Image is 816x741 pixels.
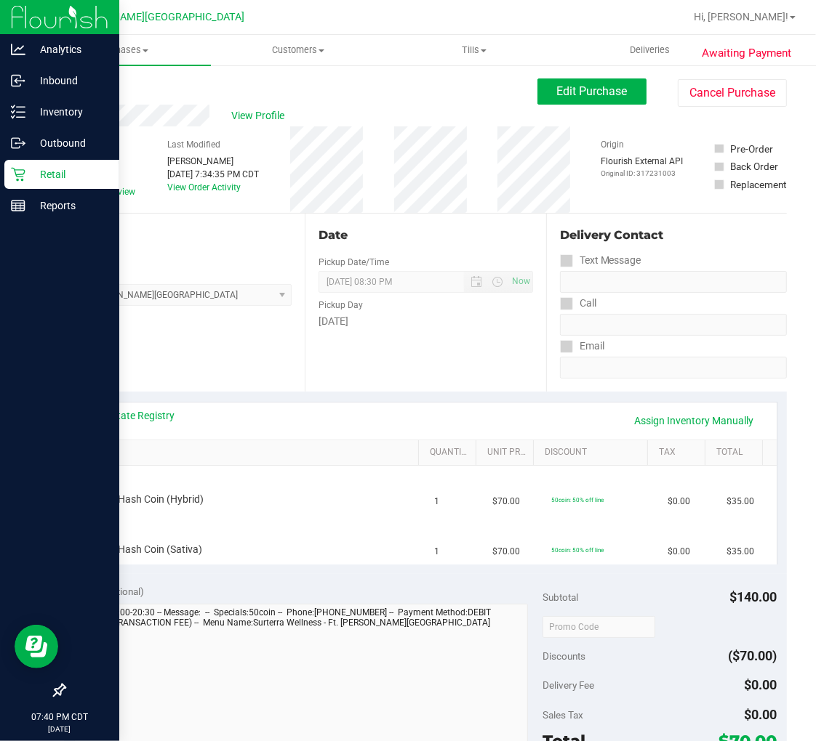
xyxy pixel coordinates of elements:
[731,177,787,192] div: Replacement
[168,138,221,151] label: Last Modified
[91,493,204,506] span: FT 2g Hash Coin (Hybrid)
[319,227,532,244] div: Date
[543,616,655,638] input: Promo Code
[601,155,684,179] div: Flourish External API
[694,11,788,23] span: Hi, [PERSON_NAME]!
[64,227,292,244] div: Location
[492,495,520,509] span: $70.00
[52,11,244,23] span: Ft [PERSON_NAME][GEOGRAPHIC_DATA]
[543,591,578,603] span: Subtotal
[731,159,779,174] div: Back Order
[545,447,642,458] a: Discount
[35,35,211,65] a: Purchases
[659,447,699,458] a: Tax
[25,41,113,58] p: Analytics
[668,495,691,509] span: $0.00
[730,589,777,604] span: $140.00
[11,136,25,150] inline-svg: Outbound
[731,142,774,156] div: Pre-Order
[11,105,25,119] inline-svg: Inventory
[551,496,604,503] span: 50coin: 50% off line
[386,35,562,65] a: Tills
[25,197,113,214] p: Reports
[211,35,387,65] a: Customers
[7,724,113,734] p: [DATE]
[25,134,113,152] p: Outbound
[86,447,413,458] a: SKU
[610,44,689,57] span: Deliveries
[168,182,241,193] a: View Order Activity
[7,710,113,724] p: 07:40 PM CDT
[487,447,527,458] a: Unit Price
[35,44,211,57] span: Purchases
[543,709,583,721] span: Sales Tax
[678,79,787,107] button: Cancel Purchase
[231,108,289,123] span: View Profile
[25,72,113,89] p: Inbound
[560,293,596,314] label: Call
[668,545,691,559] span: $0.00
[557,84,628,98] span: Edit Purchase
[319,314,532,329] div: [DATE]
[560,271,787,293] input: Format: (999) 999-9999
[319,256,389,269] label: Pickup Date/Time
[560,250,641,271] label: Text Message
[25,166,113,183] p: Retail
[168,155,260,168] div: [PERSON_NAME]
[434,545,439,559] span: 1
[11,198,25,213] inline-svg: Reports
[492,545,520,559] span: $70.00
[625,408,764,433] a: Assign Inventory Manually
[91,543,203,556] span: FT 2g Hash Coin (Sativa)
[11,42,25,57] inline-svg: Analytics
[745,677,777,692] span: $0.00
[727,545,754,559] span: $35.00
[560,314,787,336] input: Format: (999) 999-9999
[15,625,58,668] iframe: Resource center
[551,546,604,554] span: 50coin: 50% off line
[601,168,684,179] p: Original ID: 317231003
[168,168,260,181] div: [DATE] 7:34:35 PM CDT
[212,44,386,57] span: Customers
[745,707,777,722] span: $0.00
[434,495,439,509] span: 1
[537,78,647,105] button: Edit Purchase
[560,336,604,357] label: Email
[727,495,754,509] span: $35.00
[601,138,625,151] label: Origin
[543,643,585,669] span: Discounts
[560,227,787,244] div: Delivery Contact
[25,103,113,121] p: Inventory
[88,408,175,423] a: View State Registry
[319,299,363,312] label: Pickup Day
[11,167,25,182] inline-svg: Retail
[11,73,25,88] inline-svg: Inbound
[702,45,791,62] span: Awaiting Payment
[543,679,594,691] span: Delivery Fee
[387,44,561,57] span: Tills
[716,447,756,458] a: Total
[729,648,777,663] span: ($70.00)
[430,447,470,458] a: Quantity
[562,35,738,65] a: Deliveries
